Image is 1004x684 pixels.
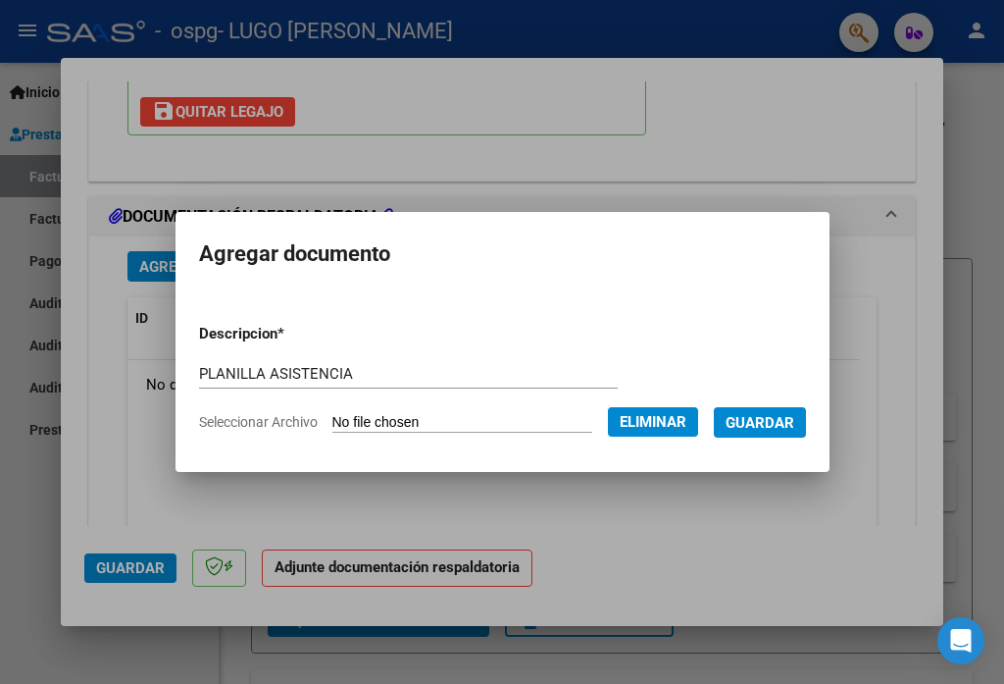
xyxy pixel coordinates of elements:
[608,407,698,437] button: Eliminar
[726,414,794,432] span: Guardar
[937,617,984,664] div: Open Intercom Messenger
[199,323,381,345] p: Descripcion
[620,413,686,431] span: Eliminar
[199,236,806,273] h2: Agregar documento
[714,407,806,438] button: Guardar
[199,414,318,430] span: Seleccionar Archivo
